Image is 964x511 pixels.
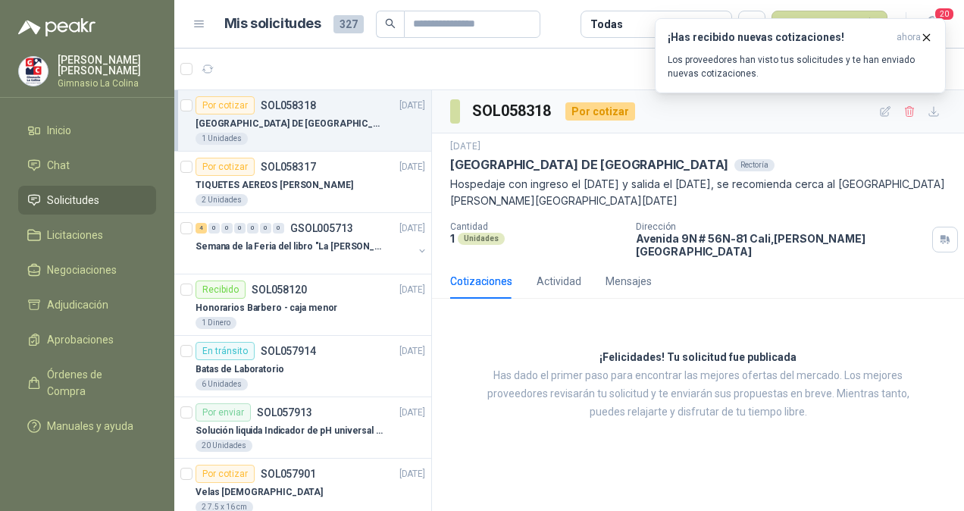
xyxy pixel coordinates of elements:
span: Negociaciones [47,262,117,278]
p: SOL058318 [261,100,316,111]
h1: Mis solicitudes [224,13,321,35]
a: En tránsitoSOL057914[DATE] Batas de Laboratorio6 Unidades [174,336,431,397]
p: [DATE] [399,160,425,174]
p: SOL058317 [261,161,316,172]
div: Por cotizar [196,158,255,176]
div: 0 [234,223,246,234]
span: ahora [897,31,921,44]
p: [DATE] [399,344,425,359]
p: [PERSON_NAME] [PERSON_NAME] [58,55,156,76]
p: SOL057913 [257,407,312,418]
p: Solución liquida Indicador de pH universal de 500ml o 20 de 25ml (no tiras de papel) [196,424,384,438]
a: Por cotizarSOL058317[DATE] TIQUETES AEREOS [PERSON_NAME]2 Unidades [174,152,431,213]
div: 0 [221,223,233,234]
span: Aprobaciones [47,331,114,348]
div: Actividad [537,273,581,290]
h3: ¡Has recibido nuevas cotizaciones! [668,31,890,44]
a: Por cotizarSOL058318[DATE] [GEOGRAPHIC_DATA] DE [GEOGRAPHIC_DATA]1 Unidades [174,90,431,152]
a: Manuales y ayuda [18,412,156,440]
div: 0 [273,223,284,234]
div: Unidades [458,233,505,245]
div: Por cotizar [196,96,255,114]
span: Inicio [47,122,71,139]
div: Recibido [196,281,246,299]
a: Inicio [18,116,156,145]
div: Todas [590,16,622,33]
span: 327 [333,15,364,33]
p: [DATE] [399,99,425,113]
a: Adjudicación [18,290,156,319]
a: Chat [18,151,156,180]
p: [DATE] [450,140,480,154]
span: Manuales y ayuda [47,418,133,434]
p: Honorarios Barbero - caja menor [196,301,337,315]
p: Batas de Laboratorio [196,362,284,377]
a: Por enviarSOL057913[DATE] Solución liquida Indicador de pH universal de 500ml o 20 de 25ml (no ti... [174,397,431,459]
a: Licitaciones [18,221,156,249]
p: Gimnasio La Colina [58,79,156,88]
div: En tránsito [196,342,255,360]
a: Solicitudes [18,186,156,215]
a: Órdenes de Compra [18,360,156,406]
div: 1 Unidades [196,133,248,145]
div: Mensajes [606,273,652,290]
h3: SOL058318 [472,99,553,123]
span: Órdenes de Compra [47,366,142,400]
div: Rectoría [734,159,775,171]
p: [DATE] [399,283,425,297]
span: Licitaciones [47,227,103,243]
p: Cantidad [450,221,624,232]
button: Nueva solicitud [772,11,887,38]
p: [DATE] [399,467,425,481]
div: 6 Unidades [196,378,248,390]
div: 0 [260,223,271,234]
span: search [385,18,396,29]
button: ¡Has recibido nuevas cotizaciones!ahora Los proveedores han visto tus solicitudes y te han enviad... [655,18,946,93]
a: 4 0 0 0 0 0 0 GSOL005713[DATE] Semana de la Feria del libro "La [PERSON_NAME]" [196,219,428,268]
p: SOL057901 [261,469,316,479]
p: TIQUETES AEREOS [PERSON_NAME] [196,178,353,193]
div: 4 [196,223,207,234]
div: 20 Unidades [196,440,252,452]
img: Company Logo [19,57,48,86]
p: [DATE] [399,406,425,420]
p: 1 [450,232,455,245]
span: Solicitudes [47,192,99,208]
h3: ¡Felicidades! Tu solicitud fue publicada [599,349,797,367]
span: 20 [934,7,955,21]
p: Velas [DEMOGRAPHIC_DATA] [196,485,323,500]
p: Hospedaje con ingreso el [DATE] y salida el [DATE], se recomienda cerca al [GEOGRAPHIC_DATA][PERS... [450,176,946,209]
span: Adjudicación [47,296,108,313]
div: Por cotizar [196,465,255,483]
div: Por enviar [196,403,251,422]
div: 2 Unidades [196,194,248,206]
img: Logo peakr [18,18,95,36]
p: [GEOGRAPHIC_DATA] DE [GEOGRAPHIC_DATA] [196,117,384,131]
a: RecibidoSOL058120[DATE] Honorarios Barbero - caja menor1 Dinero [174,274,431,336]
span: Chat [47,157,70,174]
a: Negociaciones [18,255,156,284]
div: 1 Dinero [196,317,236,329]
p: [GEOGRAPHIC_DATA] DE [GEOGRAPHIC_DATA] [450,157,728,173]
p: Avenida 9N # 56N-81 Cali , [PERSON_NAME][GEOGRAPHIC_DATA] [636,232,926,258]
p: Has dado el primer paso para encontrar las mejores ofertas del mercado. Los mejores proveedores r... [470,367,926,422]
p: [DATE] [399,221,425,236]
div: Por cotizar [565,102,635,121]
button: 20 [919,11,946,38]
p: Dirección [636,221,926,232]
div: 0 [247,223,258,234]
p: GSOL005713 [290,223,353,234]
a: Aprobaciones [18,325,156,354]
p: SOL058120 [252,284,307,295]
p: Semana de la Feria del libro "La [PERSON_NAME]" [196,240,384,254]
div: Cotizaciones [450,273,512,290]
p: SOL057914 [261,346,316,356]
p: Los proveedores han visto tus solicitudes y te han enviado nuevas cotizaciones. [668,53,933,80]
div: 0 [208,223,220,234]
